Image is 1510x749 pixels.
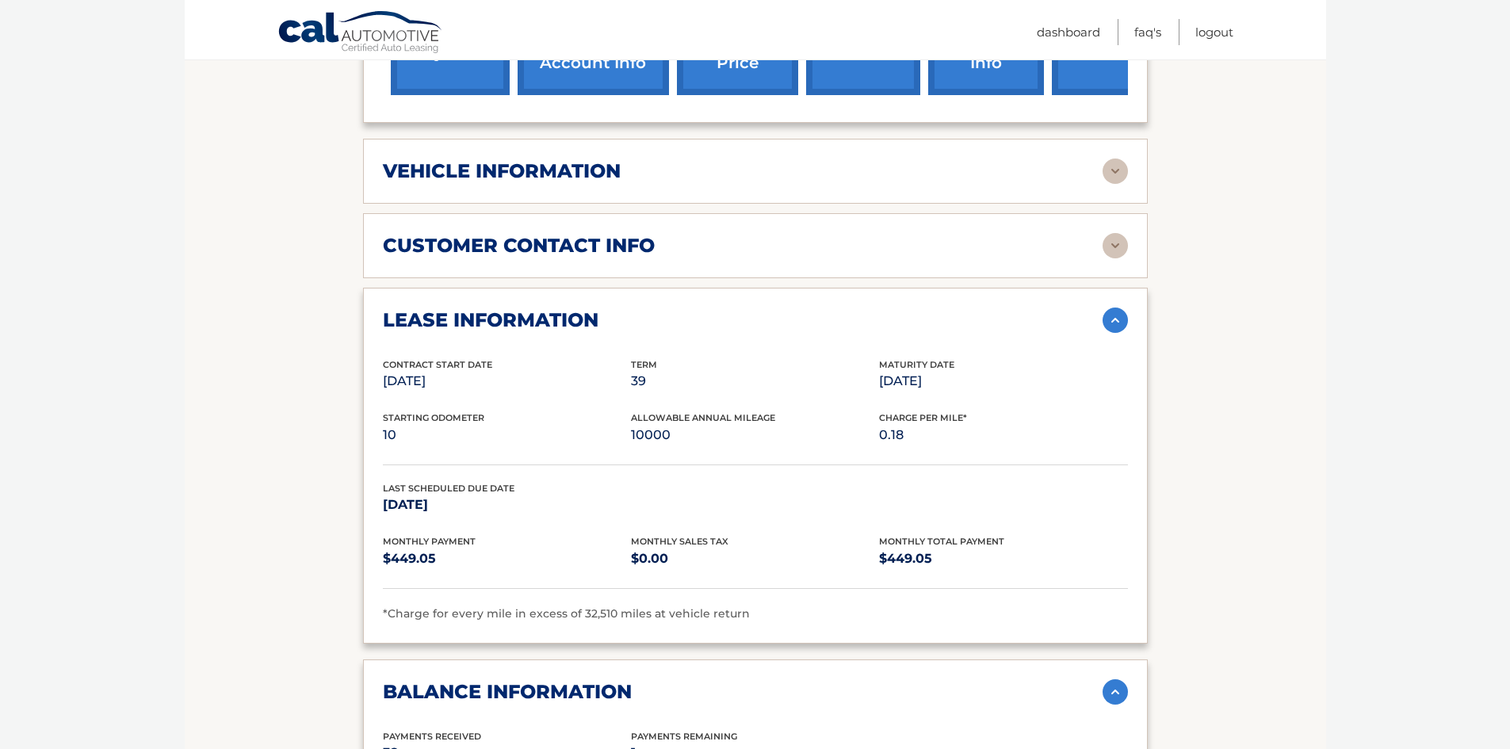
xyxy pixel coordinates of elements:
h2: lease information [383,308,598,332]
h2: balance information [383,680,632,704]
h2: customer contact info [383,234,655,258]
span: Charge Per Mile* [879,412,967,423]
span: Allowable Annual Mileage [631,412,775,423]
p: $0.00 [631,548,879,570]
span: Monthly Sales Tax [631,536,728,547]
p: $449.05 [879,548,1127,570]
img: accordion-rest.svg [1103,159,1128,184]
span: Payments Received [383,731,481,742]
p: 0.18 [879,424,1127,446]
p: [DATE] [383,370,631,392]
span: Payments Remaining [631,731,737,742]
img: accordion-active.svg [1103,679,1128,705]
span: Last Scheduled Due Date [383,483,514,494]
p: [DATE] [383,494,631,516]
span: *Charge for every mile in excess of 32,510 miles at vehicle return [383,606,750,621]
span: Starting Odometer [383,412,484,423]
p: 39 [631,370,879,392]
span: Monthly Payment [383,536,476,547]
p: 10 [383,424,631,446]
a: Cal Automotive [277,10,444,56]
span: Maturity Date [879,359,954,370]
p: 10000 [631,424,879,446]
p: [DATE] [879,370,1127,392]
p: $449.05 [383,548,631,570]
a: Logout [1195,19,1233,45]
img: accordion-rest.svg [1103,233,1128,258]
span: Term [631,359,657,370]
img: accordion-active.svg [1103,308,1128,333]
a: Dashboard [1037,19,1100,45]
span: Contract Start Date [383,359,492,370]
span: Monthly Total Payment [879,536,1004,547]
a: FAQ's [1134,19,1161,45]
h2: vehicle information [383,159,621,183]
